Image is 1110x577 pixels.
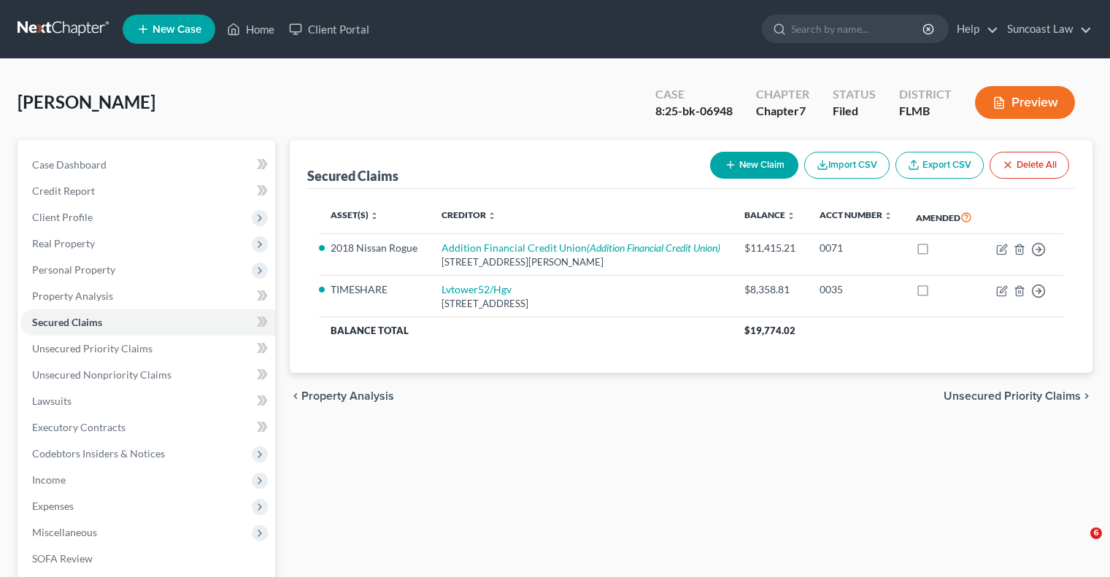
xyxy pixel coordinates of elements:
a: Secured Claims [20,309,275,336]
div: Chapter [756,86,809,103]
a: Home [220,16,282,42]
div: Secured Claims [307,167,398,185]
div: $8,358.81 [744,282,795,297]
span: Income [32,473,66,486]
span: [PERSON_NAME] [18,91,155,112]
iframe: Intercom live chat [1060,527,1095,562]
span: Unsecured Priority Claims [944,390,1081,402]
div: [STREET_ADDRESS] [442,297,722,311]
button: chevron_left Property Analysis [290,390,394,402]
a: Export CSV [895,152,984,179]
a: Unsecured Priority Claims [20,336,275,362]
div: Case [655,86,733,103]
a: Suncoast Law [1000,16,1092,42]
div: District [899,86,952,103]
i: (Addition Financial Credit Union) [587,241,720,254]
a: Acct Number unfold_more [820,209,893,220]
i: chevron_left [290,390,301,402]
span: Client Profile [32,211,93,223]
div: Chapter [756,103,809,120]
span: Secured Claims [32,316,102,328]
span: Case Dashboard [32,158,107,171]
a: Unsecured Nonpriority Claims [20,362,275,388]
span: Lawsuits [32,395,72,407]
span: Property Analysis [301,390,394,402]
a: Help [949,16,998,42]
a: Addition Financial Credit Union(Addition Financial Credit Union) [442,241,720,254]
span: 7 [799,104,806,117]
span: Codebtors Insiders & Notices [32,447,165,460]
i: unfold_more [487,212,496,220]
span: Credit Report [32,185,95,197]
a: Lvtower52/Hgv [442,283,512,295]
span: Expenses [32,500,74,512]
i: unfold_more [370,212,379,220]
i: chevron_right [1081,390,1092,402]
span: New Case [153,24,201,35]
div: 8:25-bk-06948 [655,103,733,120]
button: Preview [975,86,1075,119]
a: Property Analysis [20,283,275,309]
div: Filed [833,103,876,120]
a: Executory Contracts [20,414,275,441]
a: Balance unfold_more [744,209,795,220]
th: Balance Total [319,317,733,344]
span: Real Property [32,237,95,249]
input: Search by name... [791,15,925,42]
div: Status [833,86,876,103]
button: Delete All [990,152,1069,179]
a: Creditor unfold_more [442,209,496,220]
button: Import CSV [804,152,890,179]
div: [STREET_ADDRESS][PERSON_NAME] [442,255,722,269]
i: unfold_more [884,212,893,220]
th: Amended [904,201,984,234]
span: Miscellaneous [32,526,97,538]
button: New Claim [710,152,798,179]
a: Client Portal [282,16,377,42]
div: 0071 [820,241,893,255]
button: Unsecured Priority Claims chevron_right [944,390,1092,402]
span: Personal Property [32,263,115,276]
span: 6 [1090,527,1102,539]
span: Unsecured Priority Claims [32,342,153,355]
li: 2018 Nissan Rogue [331,241,418,255]
span: Unsecured Nonpriority Claims [32,368,171,381]
span: Property Analysis [32,290,113,302]
li: TIMESHARE [331,282,418,297]
div: 0035 [820,282,893,297]
span: SOFA Review [32,552,93,565]
div: FLMB [899,103,952,120]
span: $19,774.02 [744,325,795,336]
i: unfold_more [787,212,795,220]
div: $11,415.21 [744,241,795,255]
a: Lawsuits [20,388,275,414]
a: Case Dashboard [20,152,275,178]
a: Asset(s) unfold_more [331,209,379,220]
a: SOFA Review [20,546,275,572]
span: Executory Contracts [32,421,126,433]
a: Credit Report [20,178,275,204]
